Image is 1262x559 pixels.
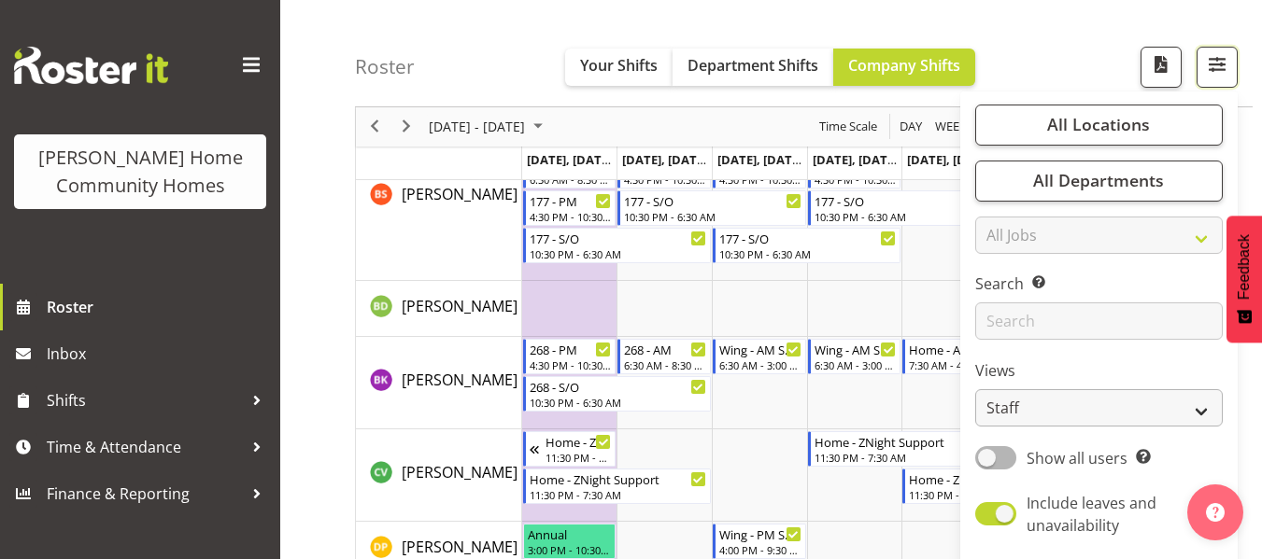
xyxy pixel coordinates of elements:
span: All Departments [1033,170,1164,192]
div: previous period [359,107,390,147]
span: Include leaves and unavailability [1027,493,1156,536]
span: Feedback [1236,234,1253,300]
div: Brijesh (BK) Kachhadiya"s event - Home - AM Support 3 Begin From Friday, September 26, 2025 at 7:... [902,339,996,374]
button: Download a PDF of the roster according to the set date range. [1141,47,1182,88]
img: help-xxl-2.png [1206,503,1225,522]
div: 6:30 AM - 8:30 AM [624,357,706,372]
span: Roster [47,293,271,321]
div: 7:30 AM - 4:00 PM [909,357,991,372]
span: Time Scale [817,116,879,139]
div: Billie Sothern"s event - 177 - S/O Begin From Monday, September 22, 2025 at 10:30:00 PM GMT+12:00... [523,228,711,263]
div: 177 - S/O [719,229,896,247]
span: [DATE], [DATE] [813,151,898,168]
div: 6:30 AM - 3:00 PM [815,357,897,372]
div: Daljeet Prasad"s event - Wing - PM Support 2 Begin From Wednesday, September 24, 2025 at 4:00:00 ... [713,524,806,559]
button: Department Shifts [673,49,833,86]
h4: Roster [355,56,415,77]
span: [PERSON_NAME] [402,537,518,557]
button: Timeline Day [897,116,926,139]
button: September 2025 [426,116,551,139]
span: [DATE], [DATE] [717,151,802,168]
div: next period [390,107,422,147]
span: [DATE], [DATE] [907,151,992,168]
div: [PERSON_NAME] Home Community Homes [33,144,248,200]
span: [PERSON_NAME] [402,296,518,316]
span: [PERSON_NAME] [402,462,518,482]
span: [PERSON_NAME] [402,184,518,204]
div: 177 - S/O [530,229,706,247]
div: 11:30 PM - 7:30 AM [909,487,1085,502]
button: Feedback - Show survey [1227,216,1262,342]
span: [DATE] - [DATE] [427,116,527,139]
span: Department Shifts [688,55,818,76]
div: Brijesh (BK) Kachhadiya"s event - 268 - AM Begin From Tuesday, September 23, 2025 at 6:30:00 AM G... [617,339,711,374]
span: [PERSON_NAME] (BK) [PERSON_NAME] [402,370,669,390]
div: September 22 - 28, 2025 [422,107,554,147]
div: Home - ZNight Support [530,469,706,488]
div: 268 - PM [530,340,612,358]
div: 10:30 PM - 6:30 AM [530,395,706,410]
span: Show all users [1027,448,1127,468]
div: Billie Sothern"s event - 177 - S/O Begin From Tuesday, September 23, 2025 at 10:30:00 PM GMT+12:0... [617,190,805,226]
div: Wing - AM Support 1 [815,340,897,358]
input: Search [975,303,1223,341]
div: Wing - AM Support 1 [719,340,801,358]
div: Cheenee Vargas"s event - Home - ZNight Support Begin From Thursday, September 25, 2025 at 11:30:0... [808,431,996,467]
div: 11:30 PM - 7:30 AM [815,450,991,465]
div: 3:00 PM - 10:30 PM [528,542,612,557]
button: Filter Shifts [1197,47,1238,88]
div: 177 - PM [530,191,612,210]
button: Time Scale [816,116,881,139]
a: [PERSON_NAME] [402,295,518,317]
div: 10:30 PM - 6:30 AM [719,246,896,261]
span: Finance & Reporting [47,480,243,508]
button: Next [394,116,419,139]
span: Time & Attendance [47,433,243,461]
div: Cheenee Vargas"s event - Home - ZNight Support Begin From Friday, September 26, 2025 at 11:30:00 ... [902,468,1090,504]
div: 4:00 PM - 9:30 PM [719,542,801,557]
div: Home - ZNight Support [546,432,612,451]
a: [PERSON_NAME] [402,536,518,558]
button: Previous [362,116,388,139]
span: Company Shifts [848,55,960,76]
button: Timeline Week [932,116,971,139]
span: Day [898,116,924,139]
span: Week [933,116,969,139]
div: Wing - PM Support 2 [719,524,801,543]
a: [PERSON_NAME] [402,461,518,483]
td: Cheenee Vargas resource [356,429,522,522]
div: Billie Sothern"s event - 177 - S/O Begin From Thursday, September 25, 2025 at 10:30:00 PM GMT+12:... [808,190,996,226]
div: 268 - S/O [530,377,706,396]
span: [DATE], [DATE] [527,151,621,168]
div: 6:30 AM - 3:00 PM [719,357,801,372]
button: All Departments [975,161,1223,202]
div: 11:30 PM - 7:30 AM [530,487,706,502]
span: [DATE], [DATE] [622,151,707,168]
div: Cheenee Vargas"s event - Home - ZNight Support Begin From Monday, September 22, 2025 at 11:30:00 ... [523,468,711,504]
div: 177 - S/O [624,191,801,210]
div: Home - AM Support 3 [909,340,991,358]
div: 177 - S/O [815,191,991,210]
div: 268 - AM [624,340,706,358]
button: All Locations [975,105,1223,146]
a: [PERSON_NAME] (BK) [PERSON_NAME] [402,369,669,391]
div: 4:30 PM - 10:30 PM [530,209,612,224]
div: 10:30 PM - 6:30 AM [530,246,706,261]
button: Company Shifts [833,49,975,86]
span: Your Shifts [580,55,658,76]
div: 10:30 PM - 6:30 AM [815,209,991,224]
button: Your Shifts [565,49,673,86]
div: Daljeet Prasad"s event - Annual Begin From Monday, September 22, 2025 at 3:00:00 PM GMT+12:00 End... [523,524,617,559]
div: 10:30 PM - 6:30 AM [624,209,801,224]
td: Billie-Rose Dunlop resource [356,281,522,337]
label: Views [975,360,1223,383]
div: Brijesh (BK) Kachhadiya"s event - Wing - AM Support 1 Begin From Wednesday, September 24, 2025 at... [713,339,806,374]
td: Billie Sothern resource [356,114,522,281]
div: 4:30 PM - 10:30 PM [530,357,612,372]
div: Brijesh (BK) Kachhadiya"s event - 268 - PM Begin From Monday, September 22, 2025 at 4:30:00 PM GM... [523,339,617,374]
a: [PERSON_NAME] [402,183,518,205]
span: Shifts [47,386,243,414]
td: Brijesh (BK) Kachhadiya resource [356,337,522,429]
div: Brijesh (BK) Kachhadiya"s event - 268 - S/O Begin From Monday, September 22, 2025 at 10:30:00 PM ... [523,376,711,412]
label: Search [975,273,1223,296]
